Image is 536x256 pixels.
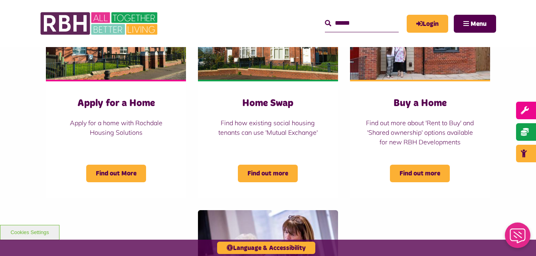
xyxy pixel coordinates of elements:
span: Menu [471,21,487,27]
span: Find out More [86,165,146,182]
span: Find out more [238,165,298,182]
button: Language & Accessibility [217,242,315,254]
h3: Apply for a Home [62,97,170,110]
a: MyRBH [407,15,448,33]
p: Find out more about 'Rent to Buy' and 'Shared ownership' options available for new RBH Developments [366,118,474,147]
p: Apply for a home with Rochdale Housing Solutions [62,118,170,137]
iframe: Netcall Web Assistant for live chat [500,220,536,256]
input: Search [325,15,399,32]
h3: Buy a Home [366,97,474,110]
span: Find out more [390,165,450,182]
h3: Home Swap [214,97,322,110]
button: Navigation [454,15,496,33]
img: RBH [40,8,160,39]
p: Find how existing social housing tenants can use 'Mutual Exchange' [214,118,322,137]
